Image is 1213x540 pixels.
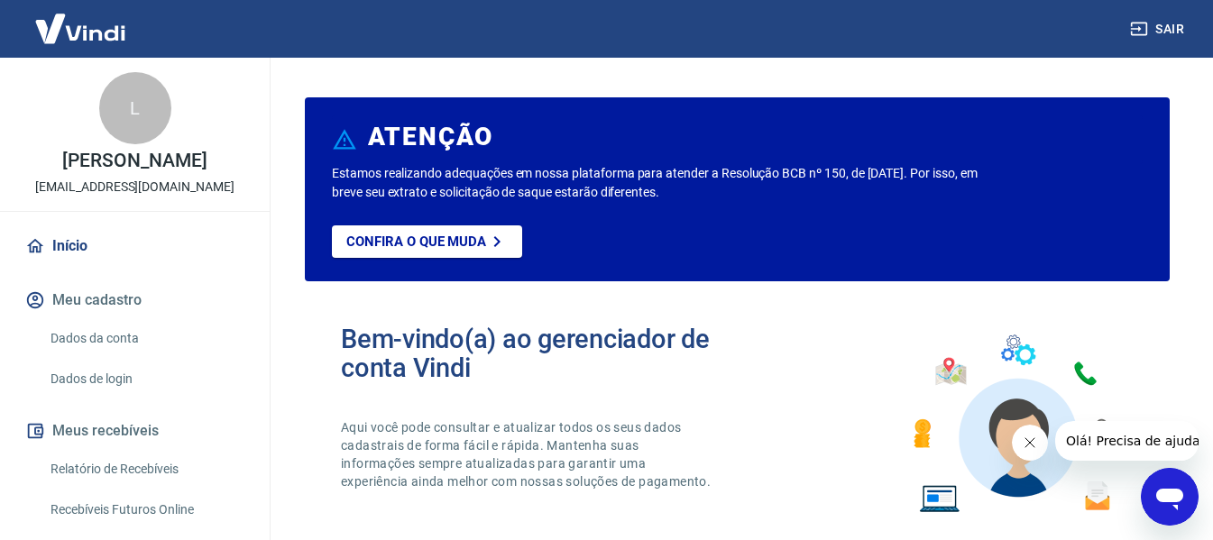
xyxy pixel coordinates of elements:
a: Dados de login [43,361,248,398]
button: Meu cadastro [22,280,248,320]
p: [PERSON_NAME] [62,151,207,170]
h2: Bem-vindo(a) ao gerenciador de conta Vindi [341,325,738,382]
img: Vindi [22,1,139,56]
p: Estamos realizando adequações em nossa plataforma para atender a Resolução BCB nº 150, de [DATE].... [332,164,980,202]
div: L [99,72,171,144]
h6: ATENÇÃO [368,128,493,146]
p: [EMAIL_ADDRESS][DOMAIN_NAME] [35,178,234,197]
a: Recebíveis Futuros Online [43,491,248,528]
p: Aqui você pode consultar e atualizar todos os seus dados cadastrais de forma fácil e rápida. Mant... [341,418,714,490]
img: Imagem de um avatar masculino com diversos icones exemplificando as funcionalidades do gerenciado... [897,325,1134,524]
button: Meus recebíveis [22,411,248,451]
a: Dados da conta [43,320,248,357]
a: Confira o que muda [332,225,522,258]
a: Início [22,226,248,266]
span: Olá! Precisa de ajuda? [11,13,152,27]
a: Relatório de Recebíveis [43,451,248,488]
iframe: Mensagem da empresa [1055,421,1199,461]
button: Sair [1126,13,1191,46]
iframe: Botão para abrir a janela de mensagens [1141,468,1199,526]
p: Confira o que muda [346,233,486,250]
iframe: Fechar mensagem [1012,425,1048,461]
